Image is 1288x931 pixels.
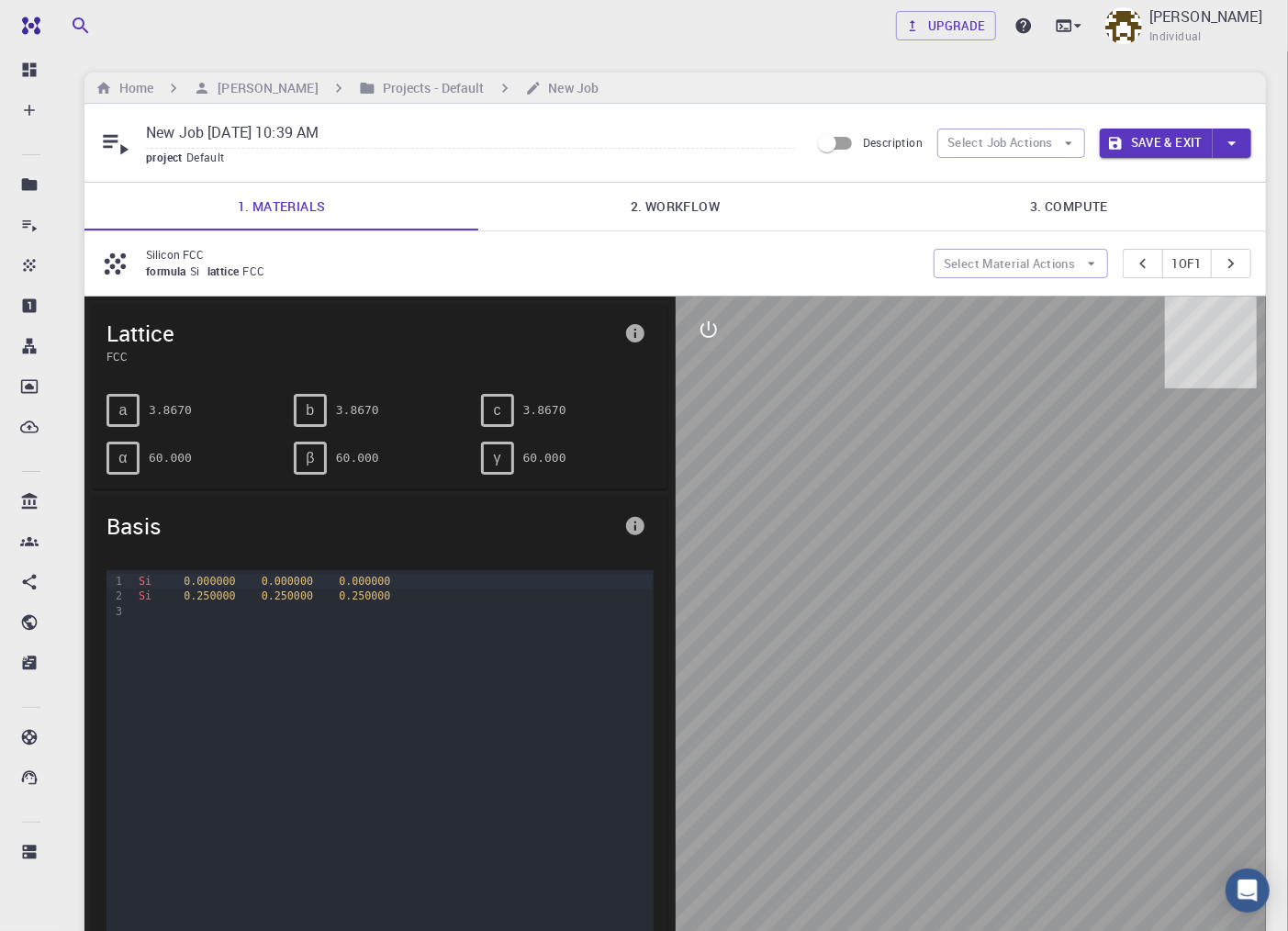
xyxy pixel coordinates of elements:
[339,589,390,602] span: 0.250000
[306,450,314,466] span: β
[106,348,617,365] span: FCC
[106,319,617,348] span: Lattice
[1226,869,1270,913] div: Open Intercom Messenger
[112,78,153,98] h6: Home
[186,150,232,164] span: Default
[375,78,485,98] h6: Projects - Default
[106,589,125,603] div: 2
[84,183,478,230] a: 1. Materials
[106,604,125,619] div: 3
[15,17,40,35] img: logo
[210,78,318,98] h6: [PERSON_NAME]
[523,442,566,474] pre: 60.000
[149,394,192,426] pre: 3.8670
[1123,249,1252,278] div: pager
[336,442,379,474] pre: 60.000
[184,575,235,588] span: 0.000000
[119,402,128,419] span: a
[106,574,125,589] div: 1
[139,575,151,588] span: Si
[934,249,1108,278] button: Select Material Actions
[139,589,151,602] span: Si
[542,78,599,98] h6: New Job
[262,575,313,588] span: 0.000000
[146,150,186,164] span: project
[494,402,501,419] span: c
[1149,6,1262,28] p: [PERSON_NAME]
[872,183,1266,230] a: 3. Compute
[617,315,654,352] button: info
[146,264,190,278] span: formula
[190,264,207,278] span: Si
[1149,28,1202,46] span: Individual
[207,264,243,278] span: lattice
[617,508,654,544] button: info
[146,246,919,263] p: Silicon FCC
[37,13,94,29] span: Destek
[262,589,313,602] span: 0.250000
[92,78,602,98] nav: breadcrumb
[306,402,314,419] span: b
[494,450,501,466] span: γ
[242,264,272,278] span: FCC
[937,129,1085,158] button: Select Job Actions
[1100,129,1213,158] button: Save & Exit
[339,575,390,588] span: 0.000000
[523,394,566,426] pre: 3.8670
[118,450,127,466] span: α
[106,511,617,541] span: Basis
[184,589,235,602] span: 0.250000
[149,442,192,474] pre: 60.000
[1162,249,1213,278] button: 1of1
[863,135,923,150] span: Description
[1105,7,1142,44] img: eren özbay
[336,394,379,426] pre: 3.8670
[478,183,872,230] a: 2. Workflow
[896,11,996,40] a: Upgrade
